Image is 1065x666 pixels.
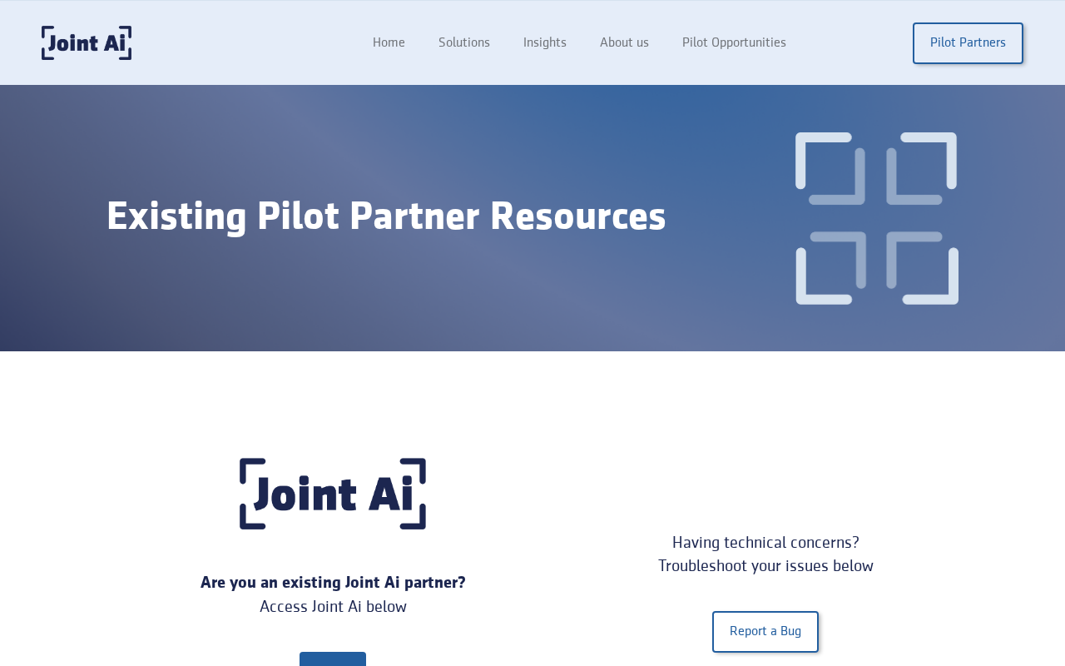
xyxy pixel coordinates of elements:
[507,27,583,59] a: Insights
[201,575,466,592] strong: Are you an existing Joint Ai partner?
[913,22,1023,64] a: Pilot Partners
[200,571,466,619] div: Access Joint Ai below
[666,27,803,59] a: Pilot Opportunities
[422,27,507,59] a: Solutions
[356,27,422,59] a: Home
[42,26,131,60] a: home
[106,195,666,241] div: Existing Pilot Partner Resources
[712,611,819,653] a: Report a Bug
[583,27,666,59] a: About us
[599,531,932,578] div: Having technical concerns? Troubleshoot your issues below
